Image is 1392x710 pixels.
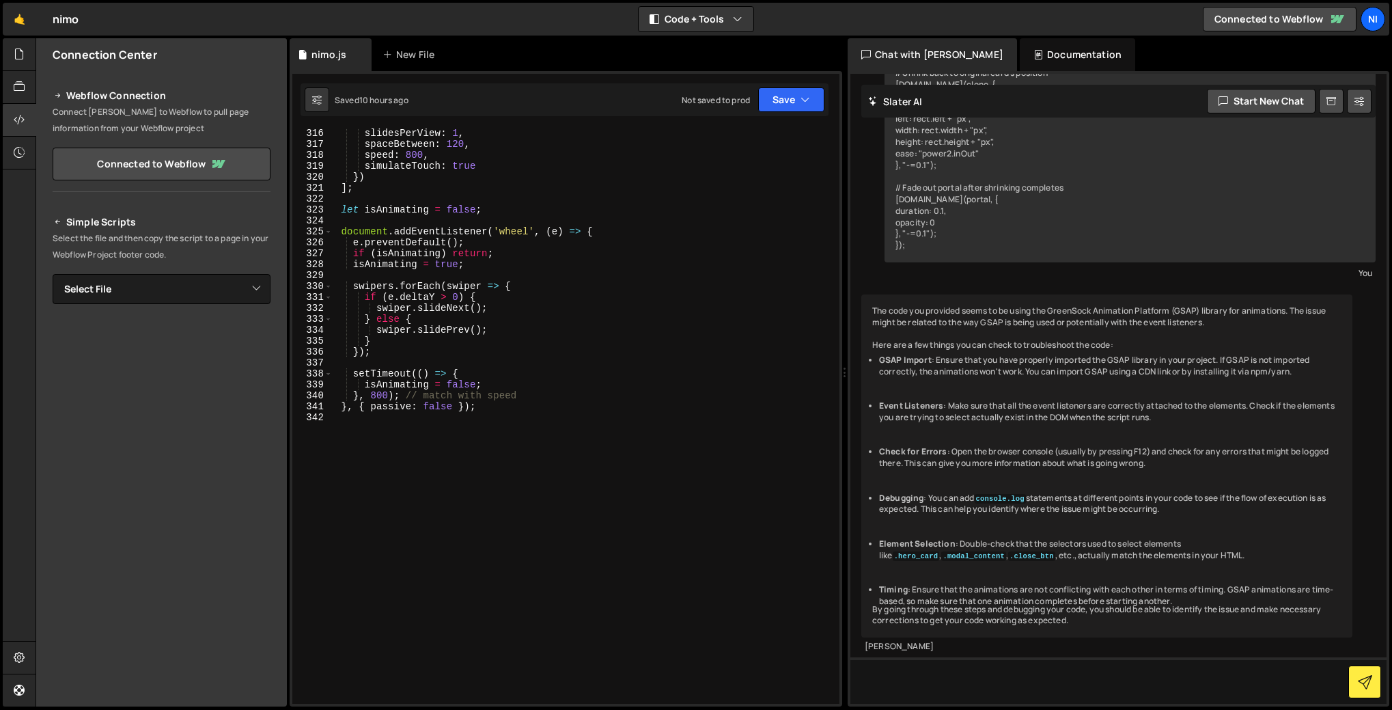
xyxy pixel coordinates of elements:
[292,204,333,215] div: 323
[292,357,333,368] div: 337
[292,412,333,423] div: 342
[879,446,1341,469] li: : Open the browser console (usually by pressing F12) and check for any errors that might be logge...
[292,390,333,401] div: 340
[292,128,333,139] div: 316
[292,303,333,314] div: 332
[292,379,333,390] div: 339
[53,47,157,62] h2: Connection Center
[888,266,1372,280] div: You
[359,94,408,106] div: 10 hours ago
[292,314,333,325] div: 333
[879,446,947,457] strong: Check for Errors
[292,281,333,292] div: 330
[292,346,333,357] div: 336
[292,336,333,346] div: 335
[292,150,333,161] div: 318
[879,400,1341,424] li: : Make sure that all the event listeners are correctly attached to the elements. Check if the ele...
[879,538,1341,562] li: : Double-check that the selectors used to select elements like , , , etc., actually match the ele...
[292,248,333,259] div: 327
[292,325,333,336] div: 334
[879,538,956,549] strong: Element Selection
[1361,7,1385,31] a: ni
[879,492,923,504] strong: Debugging
[879,584,908,595] strong: Timing
[53,11,79,27] div: nimo
[848,38,1017,71] div: Chat with [PERSON_NAME]
[879,355,1341,378] li: : Ensure that you have properly imported the GSAP library in your project. If GSAP is not importe...
[53,104,270,137] p: Connect [PERSON_NAME] to Webflow to pull page information from your Webflow project
[292,161,333,172] div: 319
[879,354,932,366] strong: GSAP Import
[53,214,270,230] h2: Simple Scripts
[868,95,923,108] h2: Slater AI
[292,182,333,193] div: 321
[53,87,270,104] h2: Webflow Connection
[879,400,943,411] strong: Event Listeners
[1203,7,1356,31] a: Connected to Webflow
[879,493,1341,516] li: : You can add statements at different points in your code to see if the flow of execution is as e...
[1008,551,1055,561] code: .close_btn
[682,94,750,106] div: Not saved to prod
[292,172,333,182] div: 320
[382,48,440,62] div: New File
[758,87,824,112] button: Save
[292,259,333,270] div: 328
[335,94,408,106] div: Saved
[53,459,272,582] iframe: YouTube video player
[639,7,753,31] button: Code + Tools
[3,3,36,36] a: 🤙
[893,551,940,561] code: .hero_card
[292,193,333,204] div: 322
[292,139,333,150] div: 317
[311,48,346,62] div: nimo.js
[292,215,333,226] div: 324
[975,494,1026,504] code: console.log
[1207,89,1316,113] button: Start new chat
[292,226,333,237] div: 325
[879,584,1341,607] li: : Ensure that the animations are not conflicting with each other in terms of timing. GSAP animati...
[1020,38,1135,71] div: Documentation
[53,148,270,180] a: Connected to Webflow
[292,401,333,412] div: 341
[941,551,1005,561] code: .modal_content
[292,270,333,281] div: 329
[292,237,333,248] div: 326
[292,292,333,303] div: 331
[292,368,333,379] div: 338
[53,230,270,263] p: Select the file and then copy the script to a page in your Webflow Project footer code.
[53,327,272,450] iframe: YouTube video player
[861,295,1352,638] div: The code you provided seems to be using the GreenSock Animation Platform (GSAP) library for anima...
[865,641,1349,653] div: [PERSON_NAME]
